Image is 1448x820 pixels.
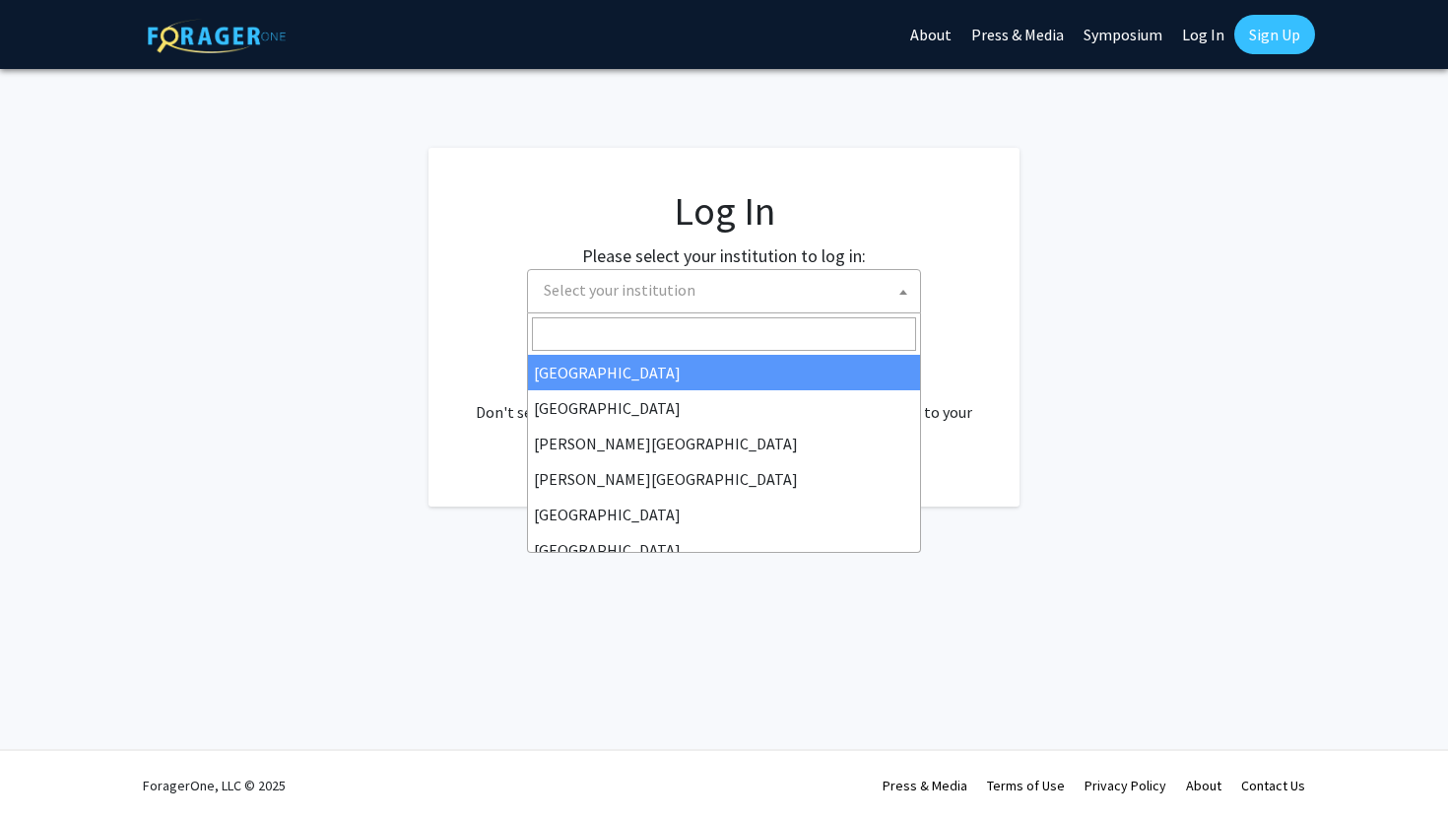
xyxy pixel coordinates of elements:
[1234,15,1315,54] a: Sign Up
[143,751,286,820] div: ForagerOne, LLC © 2025
[528,497,920,532] li: [GEOGRAPHIC_DATA]
[536,270,920,310] span: Select your institution
[532,317,916,351] input: Search
[527,269,921,313] span: Select your institution
[528,355,920,390] li: [GEOGRAPHIC_DATA]
[987,777,1065,794] a: Terms of Use
[883,777,967,794] a: Press & Media
[528,390,920,426] li: [GEOGRAPHIC_DATA]
[544,280,695,300] span: Select your institution
[528,461,920,497] li: [PERSON_NAME][GEOGRAPHIC_DATA]
[528,532,920,568] li: [GEOGRAPHIC_DATA]
[1186,777,1221,794] a: About
[1241,777,1305,794] a: Contact Us
[1085,777,1166,794] a: Privacy Policy
[148,19,286,53] img: ForagerOne Logo
[468,187,980,235] h1: Log In
[528,426,920,461] li: [PERSON_NAME][GEOGRAPHIC_DATA]
[582,242,866,269] label: Please select your institution to log in:
[468,353,980,447] div: No account? . Don't see your institution? about bringing ForagerOne to your institution.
